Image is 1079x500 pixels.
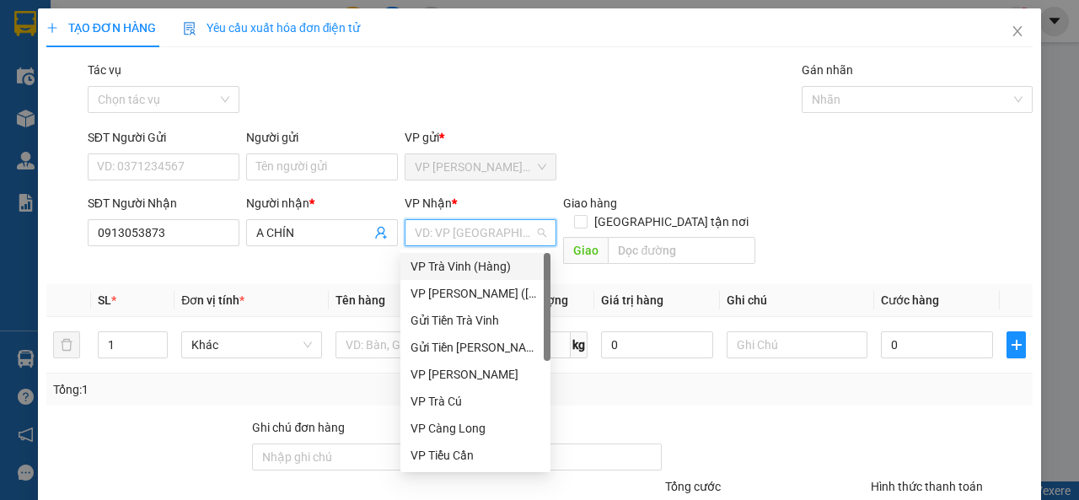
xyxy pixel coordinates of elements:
[720,284,874,317] th: Ghi chú
[246,194,398,212] div: Người nhận
[563,237,608,264] span: Giao
[871,480,983,493] label: Hình thức thanh toán
[88,63,121,77] label: Tác vụ
[411,419,540,438] div: VP Càng Long
[53,331,80,358] button: delete
[181,293,244,307] span: Đơn vị tính
[411,365,540,384] div: VP [PERSON_NAME]
[336,293,385,307] span: Tên hàng
[400,253,550,280] div: VP Trà Vinh (Hàng)
[727,331,867,358] input: Ghi Chú
[98,293,111,307] span: SL
[405,128,556,147] div: VP gửi
[601,331,713,358] input: 0
[252,444,455,470] input: Ghi chú đơn hàng
[336,331,476,358] input: VD: Bàn, Ghế
[411,446,540,465] div: VP Tiểu Cần
[400,334,550,361] div: Gửi Tiền Trần Phú
[1007,338,1025,352] span: plus
[411,392,540,411] div: VP Trà Cú
[183,22,196,35] img: icon
[400,442,550,469] div: VP Tiểu Cần
[411,284,540,303] div: VP [PERSON_NAME] ([GEOGRAPHIC_DATA])
[46,22,58,34] span: plus
[1011,24,1024,38] span: close
[374,226,388,239] span: user-add
[191,332,312,358] span: Khác
[881,293,939,307] span: Cước hàng
[994,8,1041,56] button: Close
[400,307,550,334] div: Gửi Tiền Trà Vinh
[46,21,156,35] span: TẠO ĐƠN HÀNG
[411,338,540,357] div: Gửi Tiền [PERSON_NAME]
[588,212,755,231] span: [GEOGRAPHIC_DATA] tận nơi
[88,128,239,147] div: SĐT Người Gửi
[1007,331,1026,358] button: plus
[563,196,617,210] span: Giao hàng
[246,128,398,147] div: Người gửi
[802,63,853,77] label: Gán nhãn
[601,293,663,307] span: Giá trị hàng
[415,154,546,180] span: VP Trần Phú (Hàng)
[571,331,588,358] span: kg
[411,311,540,330] div: Gửi Tiền Trà Vinh
[608,237,754,264] input: Dọc đường
[400,388,550,415] div: VP Trà Cú
[400,280,550,307] div: VP Trần Phú (Hàng)
[252,421,345,434] label: Ghi chú đơn hàng
[400,361,550,388] div: VP Vũng Liêm
[665,480,721,493] span: Tổng cước
[53,380,418,399] div: Tổng: 1
[411,257,540,276] div: VP Trà Vinh (Hàng)
[405,196,452,210] span: VP Nhận
[400,415,550,442] div: VP Càng Long
[88,194,239,212] div: SĐT Người Nhận
[183,21,361,35] span: Yêu cầu xuất hóa đơn điện tử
